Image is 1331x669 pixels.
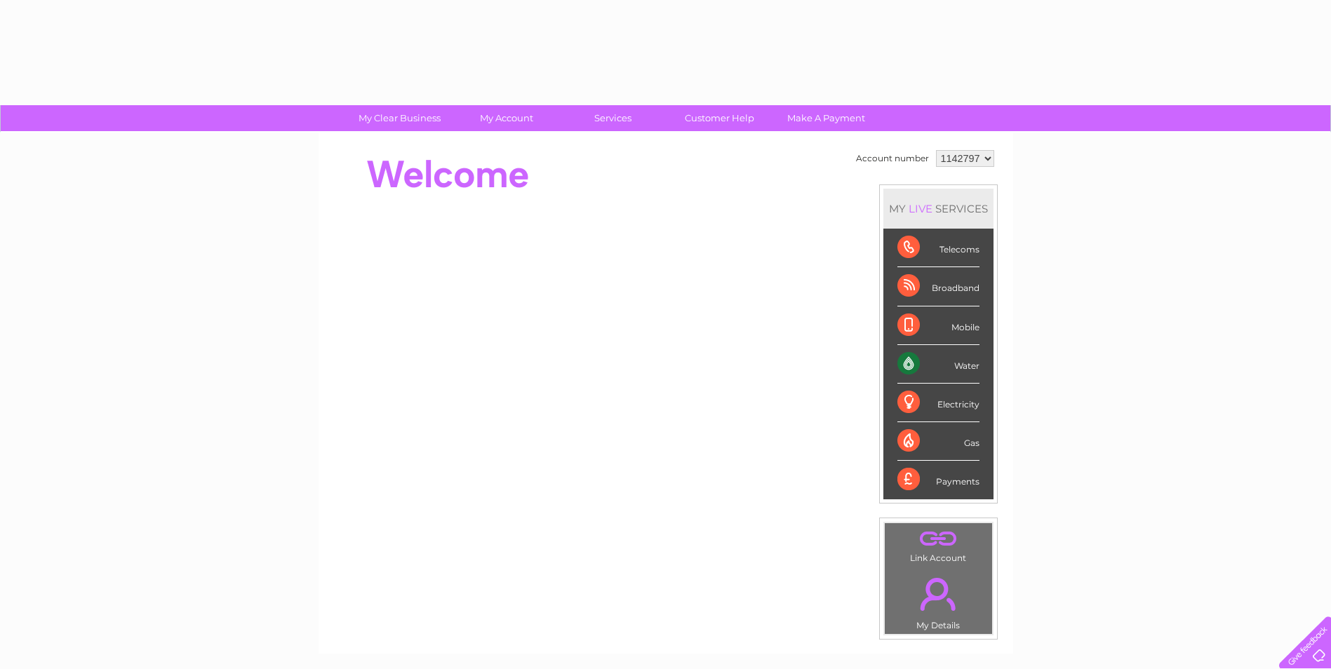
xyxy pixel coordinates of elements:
div: Mobile [897,306,979,345]
div: Gas [897,422,979,461]
td: My Details [884,566,993,635]
div: Broadband [897,267,979,306]
div: Payments [897,461,979,499]
div: LIVE [906,202,935,215]
a: Make A Payment [768,105,884,131]
a: Customer Help [662,105,777,131]
a: Services [555,105,671,131]
div: MY SERVICES [883,189,994,229]
a: . [888,569,989,619]
div: Water [897,345,979,384]
td: Account number [852,147,932,170]
td: Link Account [884,522,993,567]
a: . [888,527,989,551]
a: My Clear Business [342,105,457,131]
div: Electricity [897,384,979,422]
a: My Account [448,105,564,131]
div: Telecoms [897,229,979,267]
